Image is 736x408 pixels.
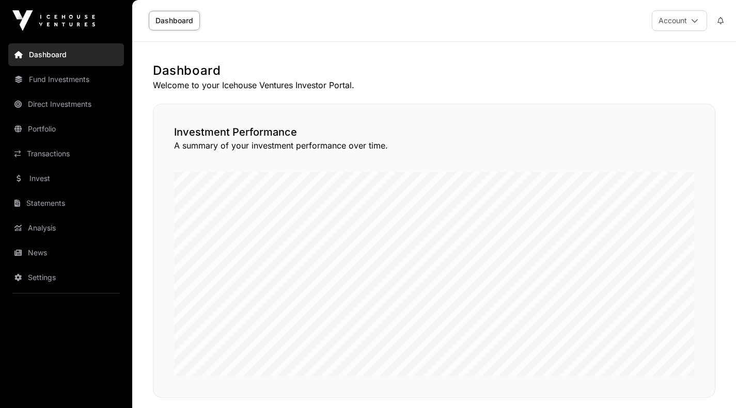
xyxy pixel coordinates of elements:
button: Account [652,10,707,31]
img: Icehouse Ventures Logo [12,10,95,31]
a: Dashboard [8,43,124,66]
a: Direct Investments [8,93,124,116]
a: Portfolio [8,118,124,140]
p: Welcome to your Icehouse Ventures Investor Portal. [153,79,715,91]
a: Settings [8,266,124,289]
a: Dashboard [149,11,200,30]
a: Analysis [8,217,124,239]
h2: Investment Performance [174,125,694,139]
a: Statements [8,192,124,215]
a: Fund Investments [8,68,124,91]
a: Invest [8,167,124,190]
a: Transactions [8,142,124,165]
h1: Dashboard [153,62,715,79]
a: News [8,241,124,264]
p: A summary of your investment performance over time. [174,139,694,152]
